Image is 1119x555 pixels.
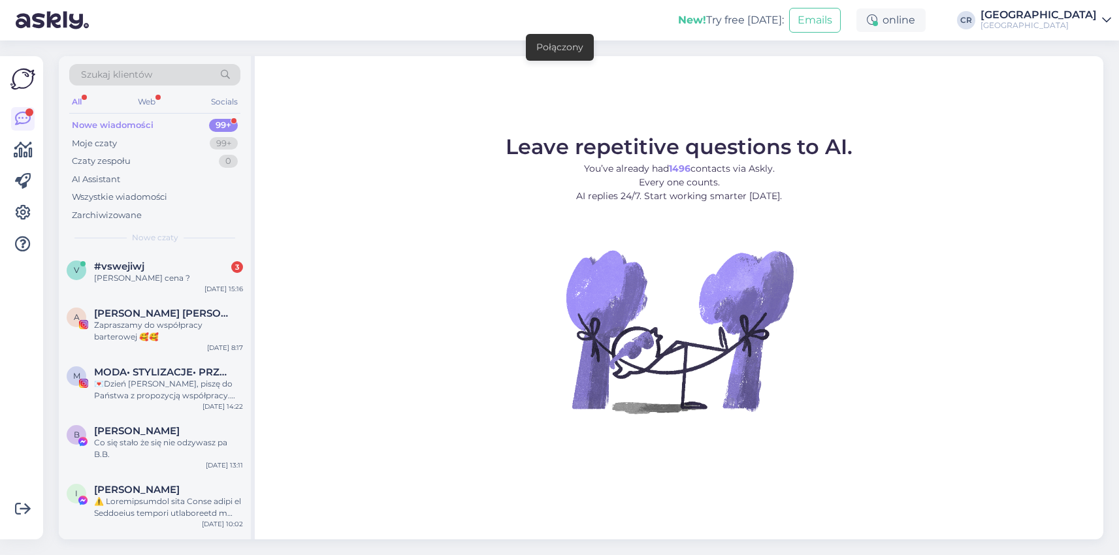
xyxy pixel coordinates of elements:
[206,460,243,470] div: [DATE] 13:11
[202,519,243,529] div: [DATE] 10:02
[856,8,926,32] div: online
[219,155,238,168] div: 0
[208,93,240,110] div: Socials
[981,20,1097,31] div: [GEOGRAPHIC_DATA]
[209,119,238,132] div: 99+
[94,366,230,378] span: MODA• STYLIZACJE• PRZEGLĄDY KOLEKCJI
[981,10,1097,20] div: [GEOGRAPHIC_DATA]
[678,12,784,28] div: Try free [DATE]:
[94,484,180,496] span: Igor Jafar
[81,68,152,82] span: Szukaj klientów
[536,40,583,54] div: Połączony
[981,10,1111,31] a: [GEOGRAPHIC_DATA][GEOGRAPHIC_DATA]
[94,319,243,343] div: Zapraszamy do współpracy barterowej 🥰🥰
[94,272,243,284] div: [PERSON_NAME] cena ?
[678,14,706,26] b: New!
[562,214,797,449] img: No Chat active
[72,137,117,150] div: Moje czaty
[69,93,84,110] div: All
[231,261,243,273] div: 3
[94,308,230,319] span: Anna Żukowska Ewa Adamczewska BLIŹNIACZKI • Bóg • rodzina • dom
[94,496,243,519] div: ⚠️ Loremipsumdol sita Conse adipi el Seddoeius tempori utlaboreetd m aliqua enimadmini veniamqún...
[210,137,238,150] div: 99+
[73,371,80,381] span: M
[207,343,243,353] div: [DATE] 8:17
[74,312,80,322] span: A
[94,261,144,272] span: #vswejiwj
[72,191,167,204] div: Wszystkie wiadomości
[135,93,158,110] div: Web
[10,67,35,91] img: Askly Logo
[506,162,852,203] p: You’ve already had contacts via Askly. Every one counts. AI replies 24/7. Start working smarter [...
[132,232,178,244] span: Nowe czaty
[74,430,80,439] span: B
[74,265,79,275] span: v
[957,11,975,29] div: CR
[204,284,243,294] div: [DATE] 15:16
[72,173,120,186] div: AI Assistant
[94,378,243,402] div: 💌Dzień [PERSON_NAME], piszę do Państwa z propozycją współpracy. Chętnie odwiedziłabym Państwa hot...
[94,425,180,437] span: Bożena Bolewicz
[72,155,131,168] div: Czaty zespołu
[506,134,852,159] span: Leave repetitive questions to AI.
[789,8,841,33] button: Emails
[94,437,243,460] div: Co się stało że się nie odzywasz pa B.B.
[72,119,154,132] div: Nowe wiadomości
[72,209,142,222] div: Zarchiwizowane
[203,402,243,411] div: [DATE] 14:22
[75,488,78,498] span: I
[669,163,690,174] b: 1496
